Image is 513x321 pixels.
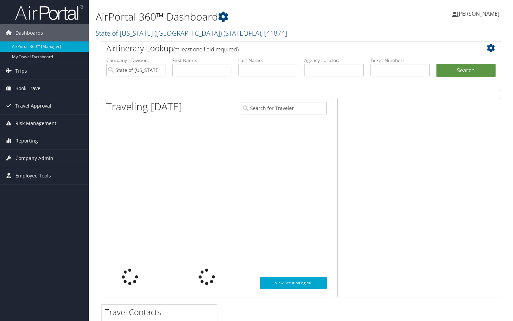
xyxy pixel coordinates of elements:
label: Ticket Number: [370,57,430,64]
label: Agency Locator: [304,57,363,64]
input: Search for Traveler [241,102,327,114]
h2: Airtinerary Lookup [106,42,462,54]
span: Risk Management [15,115,56,132]
span: [PERSON_NAME] [457,10,499,17]
h1: Traveling [DATE] [106,99,182,114]
span: ( STATEOFLA ) [224,28,261,38]
span: , [ 41874 ] [261,28,287,38]
button: Search [436,64,496,77]
h2: Travel Contacts [105,306,217,318]
span: Reporting [15,132,38,149]
span: Company Admin [15,150,53,167]
span: Book Travel [15,80,42,97]
a: State of [US_STATE] ([GEOGRAPHIC_DATA]) [96,28,287,38]
span: Employee Tools [15,167,51,184]
a: View SecurityLogic® [260,277,327,289]
label: Company - Division: [106,57,165,64]
h1: AirPortal 360™ Dashboard [96,10,369,24]
span: Trips [15,62,27,79]
label: First Name: [172,57,231,64]
label: Last Name: [238,57,297,64]
span: (at least one field required) [173,46,239,53]
a: [PERSON_NAME] [452,3,506,24]
span: Travel Approval [15,97,51,114]
span: Dashboards [15,24,43,41]
img: airportal-logo.png [15,4,83,21]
